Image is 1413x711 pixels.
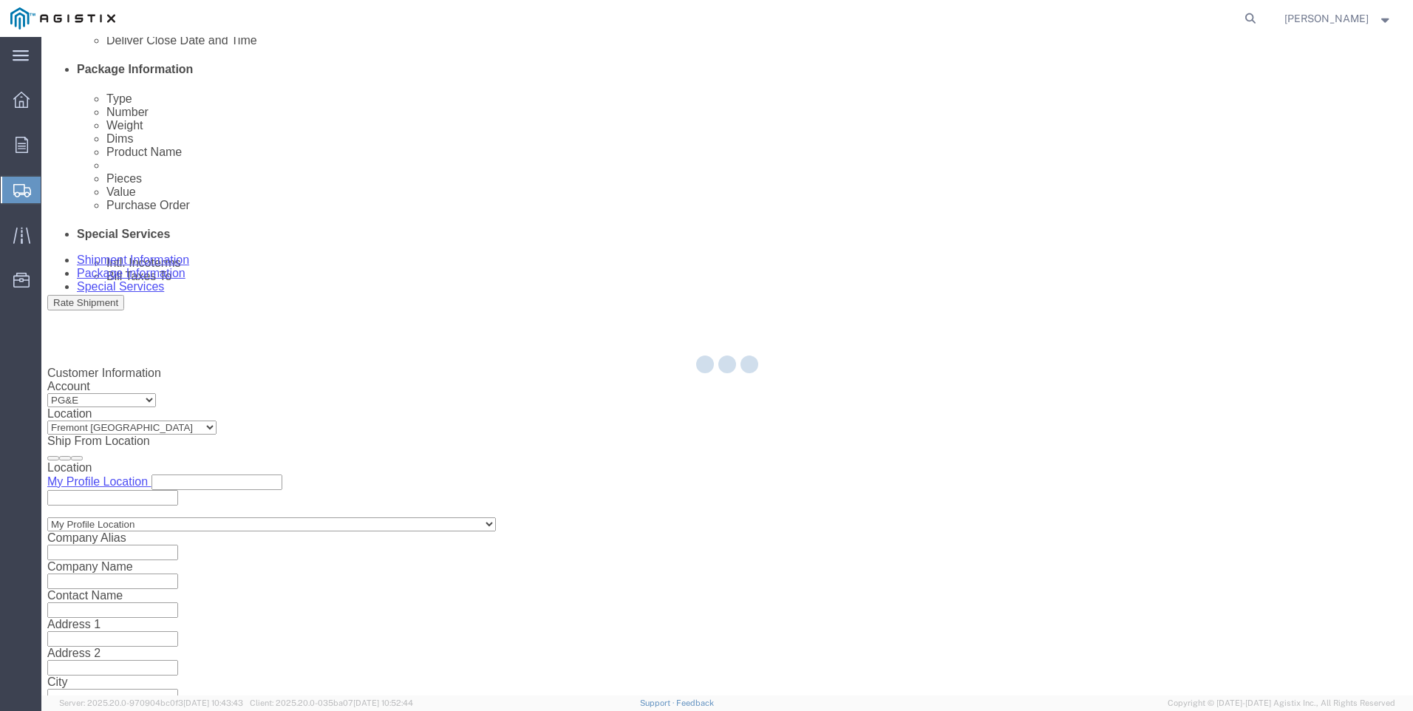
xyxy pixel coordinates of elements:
span: Sharay Galdeira [1284,10,1369,27]
img: logo [10,7,115,30]
a: Support [640,698,677,707]
button: [PERSON_NAME] [1284,10,1393,27]
span: Client: 2025.20.0-035ba07 [250,698,413,707]
a: Feedback [676,698,714,707]
span: [DATE] 10:52:44 [353,698,413,707]
span: Server: 2025.20.0-970904bc0f3 [59,698,243,707]
span: [DATE] 10:43:43 [183,698,243,707]
span: Copyright © [DATE]-[DATE] Agistix Inc., All Rights Reserved [1168,697,1395,710]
